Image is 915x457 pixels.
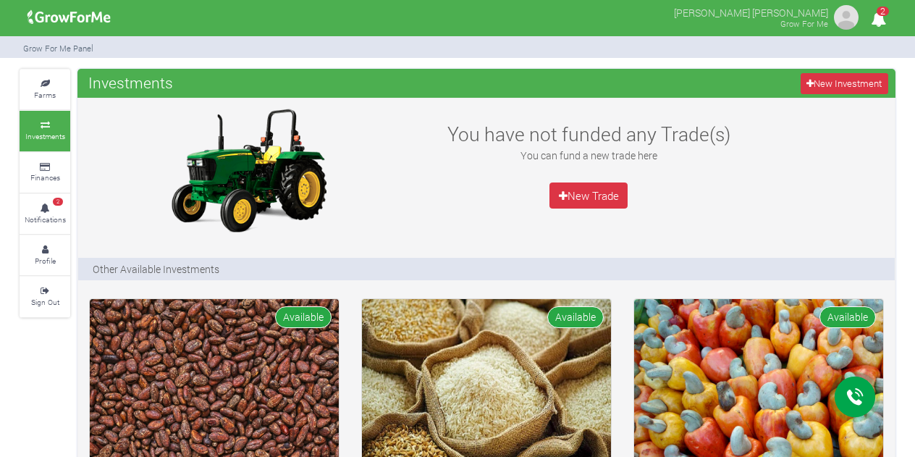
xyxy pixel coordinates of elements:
small: Sign Out [31,297,59,307]
a: Sign Out [20,277,70,316]
span: Investments [85,68,177,97]
span: 2 [53,198,63,206]
i: Notifications [864,3,893,35]
small: Profile [35,256,56,266]
small: Grow For Me [780,18,828,29]
h3: You have not funded any Trade(s) [431,122,746,146]
a: New Investment [801,73,888,94]
small: Grow For Me Panel [23,43,93,54]
a: Finances [20,153,70,193]
span: 2 [877,7,889,16]
p: You can fund a new trade here [431,148,746,163]
small: Finances [30,172,60,183]
img: growforme image [158,105,339,235]
span: Available [819,306,876,327]
a: Investments [20,111,70,151]
a: Profile [20,235,70,275]
p: Other Available Investments [93,261,219,277]
p: [PERSON_NAME] [PERSON_NAME] [674,3,828,20]
span: Available [547,306,604,327]
a: 2 [864,14,893,28]
small: Investments [25,131,65,141]
a: 2 Notifications [20,194,70,234]
small: Notifications [25,214,66,225]
small: Farms [34,90,56,100]
img: growforme image [22,3,116,32]
a: New Trade [549,183,628,209]
a: Farms [20,70,70,109]
img: growforme image [832,3,861,32]
span: Available [275,306,332,327]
